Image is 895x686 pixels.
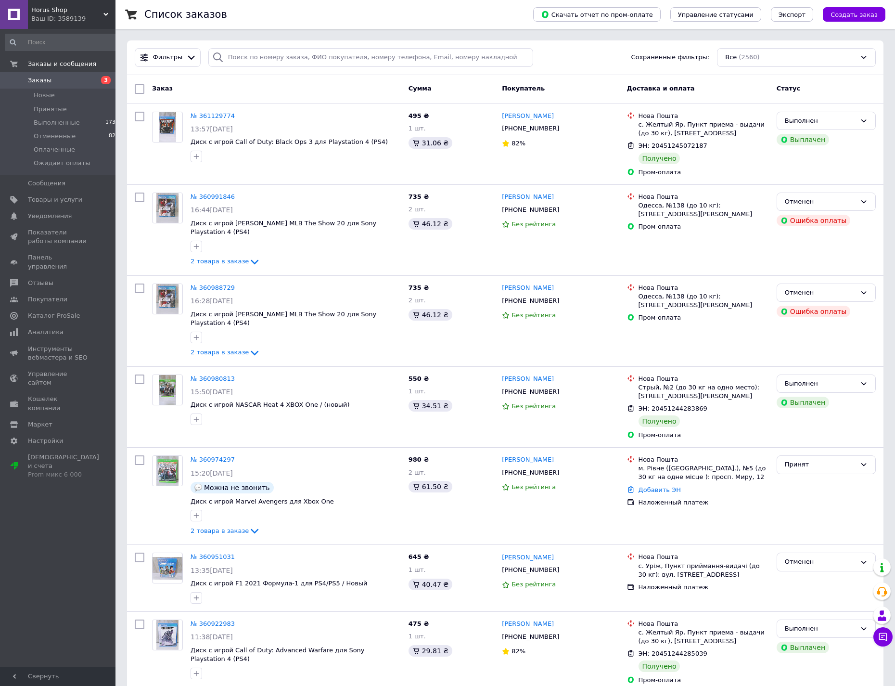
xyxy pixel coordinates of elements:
a: Фото товару [152,620,183,650]
div: Выплачен [777,642,829,653]
span: Панель управления [28,253,89,271]
a: Диск с игрой NASCAR Heat 4 XBOX One / (новый) [191,401,350,408]
img: Фото товару [156,456,179,486]
span: Без рейтинга [511,311,556,319]
a: № 360951031 [191,553,235,560]
div: Отменен [785,288,856,298]
span: Без рейтинга [511,402,556,410]
div: [PHONE_NUMBER] [500,204,561,216]
div: [PHONE_NUMBER] [500,564,561,576]
div: Пром-оплата [639,168,769,177]
span: ЭН: 20451244283869 [639,405,707,412]
div: Ошибка оплаты [777,306,851,317]
a: [PERSON_NAME] [502,284,554,293]
div: [PHONE_NUMBER] [500,295,561,307]
div: Нова Пошта [639,375,769,383]
img: Фото товару [156,620,179,650]
div: Наложенный платеж [639,498,769,507]
div: Нова Пошта [639,553,769,561]
span: 2 товара в заказе [191,258,249,265]
a: Диск с игрой Marvel Avengers для Xbox One [191,498,334,505]
span: Выполненные [34,118,80,127]
div: Ваш ID: 3589139 [31,14,115,23]
span: Создать заказ [831,11,878,18]
span: [DEMOGRAPHIC_DATA] и счета [28,453,99,479]
span: Отзывы [28,279,53,287]
button: Создать заказ [823,7,885,22]
span: Товары и услуги [28,195,82,204]
div: 40.47 ₴ [409,579,452,590]
div: [PHONE_NUMBER] [500,466,561,479]
span: Фильтры [153,53,183,62]
span: Управление статусами [678,11,754,18]
a: Фото товару [152,112,183,142]
div: с. Желтый Яр, Пункт приема - выдачи (до 30 кг), [STREET_ADDRESS] [639,120,769,138]
div: Пром-оплата [639,431,769,440]
span: Настройки [28,437,63,445]
input: Поиск по номеру заказа, ФИО покупателя, номеру телефона, Email, номеру накладной [208,48,534,67]
a: № 360922983 [191,620,235,627]
div: Получено [639,660,680,672]
a: № 361129774 [191,112,235,119]
span: 495 ₴ [409,112,429,119]
span: Аналитика [28,328,64,337]
span: Диск с игрой Call of Duty: Black Ops 3 для Playstation 4 (PS4) [191,138,388,145]
span: ЭН: 20451245072187 [639,142,707,149]
a: Диск с игрой [PERSON_NAME] MLB The Show 20 для Sony Playstation 4 (PS4) [191,311,376,327]
span: Заказ [152,85,173,92]
span: Заказы [28,76,51,85]
button: Чат с покупателем [873,627,893,647]
span: Покупатель [502,85,545,92]
div: Принят [785,460,856,470]
span: Horus Shop [31,6,103,14]
a: [PERSON_NAME] [502,553,554,562]
span: Диск с игрой Call of Duty: Advanced Warfare для Sony Playstation 4 (PS4) [191,647,365,663]
span: Экспорт [779,11,805,18]
span: Маркет [28,420,52,429]
a: 2 товара в заказе [191,258,260,265]
a: [PERSON_NAME] [502,193,554,202]
div: [PHONE_NUMBER] [500,386,561,398]
span: 13:57[DATE] [191,125,233,133]
span: Все [725,53,737,62]
div: Выполнен [785,116,856,126]
a: Диск с игрой F1 2021 Формула-1 для PS4/PS5 / Новый [191,580,368,587]
a: Диск с игрой [PERSON_NAME] MLB The Show 20 для Sony Playstation 4 (PS4) [191,220,376,236]
a: № 360988729 [191,284,235,291]
div: Получено [639,415,680,427]
span: Без рейтинга [511,581,556,588]
input: Поиск [5,34,120,51]
a: Создать заказ [813,11,885,18]
span: 13:35[DATE] [191,567,233,574]
span: Покупатели [28,295,67,304]
div: Выполнен [785,379,856,389]
div: Отменен [785,557,856,567]
span: Статус [777,85,801,92]
a: № 360974297 [191,456,235,463]
span: 1 шт. [409,566,426,573]
a: [PERSON_NAME] [502,375,554,384]
img: Фото товару [156,193,179,223]
div: Выполнен [785,624,856,634]
a: Фото товару [152,193,183,223]
span: 15:50[DATE] [191,388,233,396]
span: 1 шт. [409,388,426,395]
span: 82% [511,140,525,147]
span: Можна не звонить [204,484,270,492]
a: Фото товару [152,553,183,583]
span: 2 товара в заказе [191,349,249,356]
span: 11:38[DATE] [191,633,233,641]
a: Фото товару [152,455,183,486]
div: м. Рівне ([GEOGRAPHIC_DATA].), №5 (до 30 кг на одне місце ): просп. Миру, 12 [639,464,769,481]
span: Ожидает оплаты [34,159,90,168]
div: [PHONE_NUMBER] [500,122,561,135]
span: 1734 [105,118,119,127]
div: 46.12 ₴ [409,309,452,321]
button: Скачать отчет по пром-оплате [533,7,661,22]
span: 550 ₴ [409,375,429,382]
div: Нова Пошта [639,620,769,628]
